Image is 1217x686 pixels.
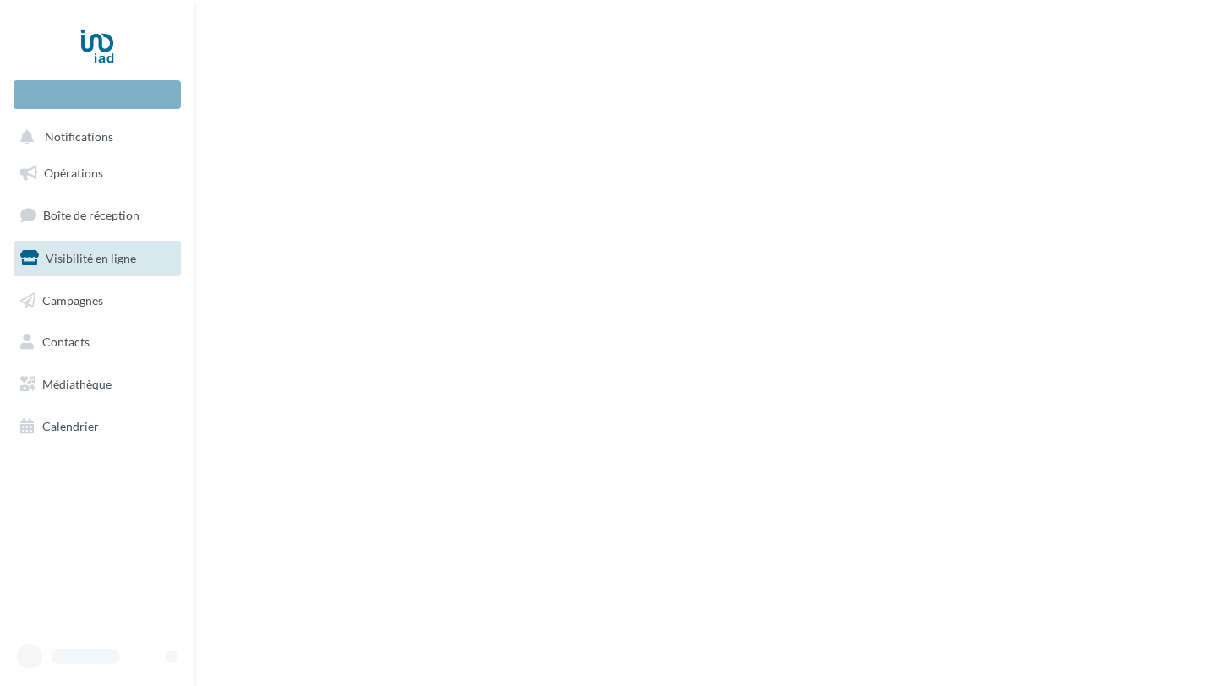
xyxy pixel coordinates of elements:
a: Médiathèque [10,367,184,402]
span: Médiathèque [42,377,112,391]
a: Visibilité en ligne [10,241,184,276]
a: Opérations [10,155,184,191]
span: Boîte de réception [43,208,139,222]
span: Visibilité en ligne [46,251,136,265]
span: Contacts [42,335,90,349]
a: Campagnes [10,283,184,318]
a: Calendrier [10,409,184,444]
a: Boîte de réception [10,197,184,233]
span: Notifications [45,130,113,144]
span: Opérations [44,166,103,180]
span: Calendrier [42,419,99,433]
div: Nouvelle campagne [14,80,181,109]
a: Contacts [10,324,184,360]
span: Campagnes [42,292,103,307]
